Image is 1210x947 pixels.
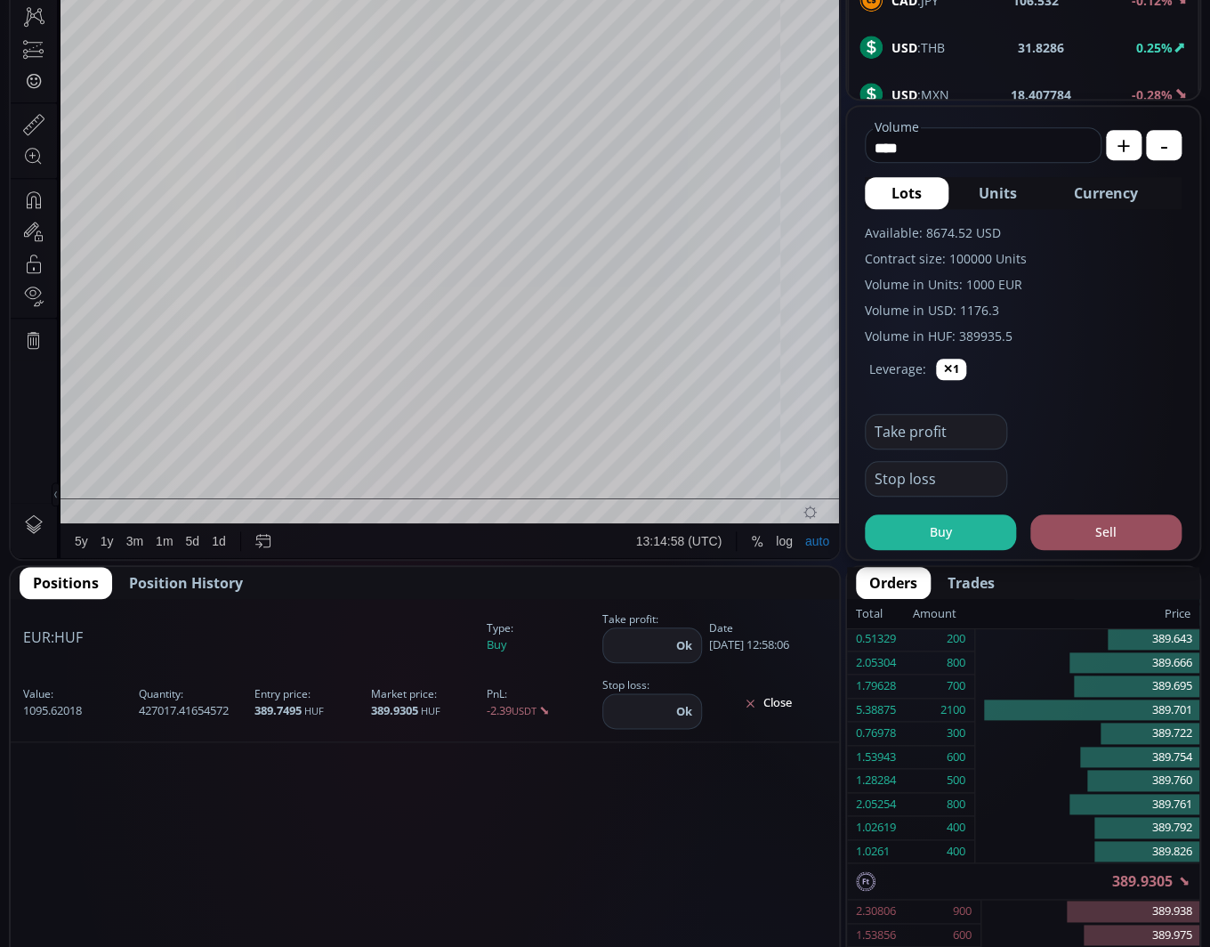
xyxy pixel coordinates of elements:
label: Volume in HUF: 389935.5 [865,327,1182,345]
div: 1.79628 [856,675,896,698]
div: log [765,699,782,713]
b: -0.28% [1132,86,1173,103]
div: 389.761 [975,793,1199,817]
small: HUF [304,704,324,717]
div: 200 [947,627,965,651]
b: 31.8286 [1018,38,1064,57]
div: 391.3940 [274,44,322,57]
div: auto [795,699,819,713]
div: 1m [145,699,162,713]
b: USD [891,39,917,56]
div: Compare [239,10,291,24]
span: Positions [33,572,99,594]
div: 2.30806 [856,900,896,923]
button: Ok [671,635,698,655]
button: 13:14:58 (UTC) [619,689,717,723]
button: - [1146,130,1182,160]
button: Currency [1047,177,1165,209]
div: 1.0261 [856,840,890,863]
span: [DATE] 12:58:06 [706,613,830,661]
span: 427017.41654572 [135,679,251,727]
div: Toggle Percentage [734,689,759,723]
div: 600 [953,924,972,947]
div: C [388,44,397,57]
div: H [264,44,273,57]
div: 5y [64,699,77,713]
div: Toggle Log Scale [759,689,788,723]
b: 389.7495 [254,702,302,718]
div: 389.826 [975,840,1199,863]
div: 389.754 [975,746,1199,770]
div: 389.792 [975,816,1199,840]
div: 5d [175,699,190,713]
button: Units [952,177,1044,209]
div: Price [956,603,1190,626]
div: 300 [947,722,965,745]
button: Sell [1030,514,1182,550]
span: :MXN [891,85,949,104]
div: 1.53943 [856,746,896,769]
div: 600 [947,746,965,769]
div: 389.9305 [398,44,446,57]
div: Go to [238,689,267,723]
div: 700 [947,675,965,698]
div: 500 [947,769,965,792]
div: L [327,44,335,57]
div: 389.938 [981,900,1199,924]
div: 389.666 [975,652,1199,676]
label: Contract size: 100000 Units [865,249,1182,268]
div: 1D [88,41,117,57]
button: Trades [934,567,1008,599]
div: 1.28284 [856,769,896,792]
span: Lots [891,182,922,204]
div: 389.695 [975,675,1199,699]
div: 2100 [940,699,965,722]
div: 0.76978 [856,722,896,745]
label: Volume in Units: 1000 EUR [865,275,1182,294]
b: 389.9305 [371,702,418,718]
button: Orders [856,567,931,599]
div: 400 [947,840,965,863]
div: D [151,10,160,24]
div: 1.53856 [856,924,896,947]
b: 18.407784 [1011,85,1071,104]
div: 5.38875 [856,699,896,722]
div: Volume [58,64,96,77]
button: ✕1 [936,359,966,380]
small: USDT [512,704,536,717]
span: :THB [891,38,945,57]
div: Total [856,603,913,626]
div: Amount [913,603,956,626]
div: 1.02619 [856,816,896,839]
div: 389.9305 [847,863,1199,899]
div: 3m [116,699,133,713]
div: 390.7480 [211,44,259,57]
div: 400 [947,816,965,839]
div: 1d [201,699,215,713]
div: 800 [947,793,965,816]
div: O [201,44,211,57]
label: Available: 8674.52 USD [865,223,1182,242]
div: 900 [953,900,972,923]
div: Toggle Auto Scale [788,689,825,723]
small: HUF [421,704,440,717]
span: 1095.62018 [20,679,135,727]
div: 389.722 [975,722,1199,746]
button: Buy [865,514,1016,550]
div:  [16,238,30,255]
div: 389.643 [975,627,1199,652]
label: Leverage: [869,360,926,378]
b: USD [891,86,917,103]
button: Close [709,689,827,717]
b: EUR [23,627,51,647]
button: Position History [116,567,256,599]
label: Volume in USD: 1176.3 [865,301,1182,320]
button: Lots [865,177,948,209]
div: Market open [171,41,187,57]
b: 0.25% [1136,39,1173,56]
div: 2.05254 [856,793,896,816]
div: 389.760 [975,769,1199,793]
div: 1y [90,699,103,713]
div: 0.51329 [856,627,896,651]
span: Trades [948,572,995,594]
